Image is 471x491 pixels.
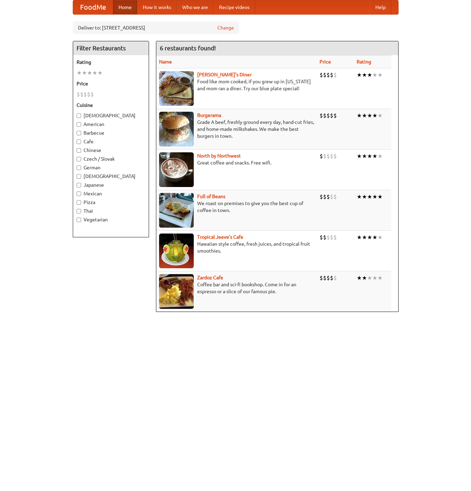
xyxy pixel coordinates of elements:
[90,91,94,98] li: $
[73,0,113,14] a: FoodMe
[367,193,372,201] li: ★
[159,281,314,295] p: Coffee bar and sci-fi bookshop. Come in for an espresso or a slice of our famous pie.
[333,112,337,119] li: $
[320,234,323,241] li: $
[197,275,223,280] a: Zardoz Cafe
[372,112,377,119] li: ★
[217,24,234,31] a: Change
[73,22,239,34] div: Deliver to: [STREET_ADDRESS]
[159,71,194,106] img: sallys.jpg
[377,112,383,119] li: ★
[77,181,145,188] label: Japanese
[333,274,337,282] li: $
[326,193,330,201] li: $
[77,209,81,213] input: Thai
[77,139,81,144] input: Cafe
[330,152,333,160] li: $
[77,173,145,180] label: [DEMOGRAPHIC_DATA]
[357,71,362,79] li: ★
[77,157,81,161] input: Czech / Slovak
[372,71,377,79] li: ★
[87,69,92,77] li: ★
[159,234,194,268] img: jeeves.jpg
[77,200,81,205] input: Pizza
[372,234,377,241] li: ★
[330,274,333,282] li: $
[330,193,333,201] li: $
[159,112,194,146] img: burgerama.jpg
[77,91,80,98] li: $
[357,112,362,119] li: ★
[320,59,331,65] a: Price
[159,119,314,139] p: Grade A beef, freshly ground every day, hand-cut fries, and home-made milkshakes. We make the bes...
[323,71,326,79] li: $
[377,274,383,282] li: ★
[330,71,333,79] li: $
[367,274,372,282] li: ★
[77,131,81,135] input: Barbecue
[357,193,362,201] li: ★
[362,152,367,160] li: ★
[197,234,243,240] a: Tropical Jeeve's Cafe
[370,0,391,14] a: Help
[323,193,326,201] li: $
[367,112,372,119] li: ★
[77,174,81,179] input: [DEMOGRAPHIC_DATA]
[326,234,330,241] li: $
[367,152,372,160] li: ★
[333,152,337,160] li: $
[197,112,221,118] a: Burgerama
[362,112,367,119] li: ★
[113,0,137,14] a: Home
[372,274,377,282] li: ★
[362,274,367,282] li: ★
[77,216,145,223] label: Vegetarian
[87,91,90,98] li: $
[330,234,333,241] li: $
[77,148,81,153] input: Chinese
[77,147,145,154] label: Chinese
[357,274,362,282] li: ★
[362,71,367,79] li: ★
[77,190,145,197] label: Mexican
[160,45,216,51] ng-pluralize: 6 restaurants found!
[367,234,372,241] li: ★
[159,200,314,214] p: We roast on premises to give you the best cup of coffee in town.
[77,218,81,222] input: Vegetarian
[159,193,194,228] img: beans.jpg
[377,193,383,201] li: ★
[77,102,145,109] h5: Cuisine
[77,155,145,162] label: Czech / Slovak
[362,193,367,201] li: ★
[77,166,81,170] input: German
[372,152,377,160] li: ★
[77,129,145,136] label: Barbecue
[73,41,149,55] h4: Filter Restaurants
[323,274,326,282] li: $
[159,59,172,65] a: Name
[77,122,81,127] input: American
[77,183,81,187] input: Japanese
[84,91,87,98] li: $
[323,112,326,119] li: $
[77,138,145,145] label: Cafe
[326,71,330,79] li: $
[362,234,367,241] li: ★
[326,112,330,119] li: $
[320,152,323,160] li: $
[377,234,383,241] li: ★
[92,69,97,77] li: ★
[159,240,314,254] p: Hawaiian style coffee, fresh juices, and tropical fruit smoothies.
[137,0,177,14] a: How it works
[357,59,371,65] a: Rating
[77,208,145,214] label: Thai
[320,112,323,119] li: $
[213,0,255,14] a: Recipe videos
[197,153,241,159] a: North by Northwest
[77,164,145,171] label: German
[326,274,330,282] li: $
[333,193,337,201] li: $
